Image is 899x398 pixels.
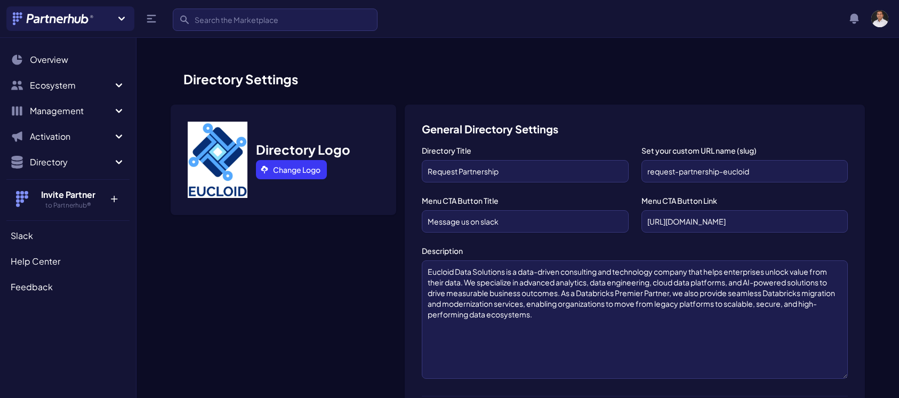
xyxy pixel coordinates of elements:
button: Activation [6,126,130,147]
input: partnerhub.app/register [641,210,848,233]
span: Feedback [11,281,53,293]
input: Search the Marketplace [173,9,378,31]
h1: Directory Settings [171,70,865,87]
button: Invite Partner to Partnerhub® + [6,179,130,218]
h3: General Directory Settings [422,122,848,137]
span: Overview [30,53,68,66]
button: Directory [6,152,130,173]
h5: to Partnerhub® [34,201,102,210]
input: Join Us [422,210,628,233]
button: Ecosystem [6,75,130,96]
label: Set your custom URL name (slug) [641,145,848,156]
span: Help Center [11,255,60,268]
img: Partnerhub® Logo [13,12,94,25]
label: Description [422,245,848,256]
input: Partnerhub® Directory [422,160,628,182]
a: Help Center [6,251,130,272]
span: Activation [30,130,113,143]
img: Jese picture [188,122,247,198]
span: Management [30,105,113,117]
input: partnerhub-partners [641,160,848,182]
span: Ecosystem [30,79,113,92]
img: user photo [871,10,888,27]
span: Directory [30,156,113,169]
span: Slack [11,229,33,242]
button: Management [6,100,130,122]
a: Feedback [6,276,130,298]
a: Slack [6,225,130,246]
p: + [102,188,125,205]
h3: Directory Logo [256,141,350,158]
a: Change Logo [256,160,327,179]
label: Menu CTA Button Title [422,195,628,206]
textarea: Eucloid Data Solutions is a data-driven consulting and technology company that helps enterprises ... [422,260,848,379]
a: Overview [6,49,130,70]
label: Directory Title [422,145,628,156]
label: Menu CTA Button Link [641,195,848,206]
h4: Invite Partner [34,188,102,201]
